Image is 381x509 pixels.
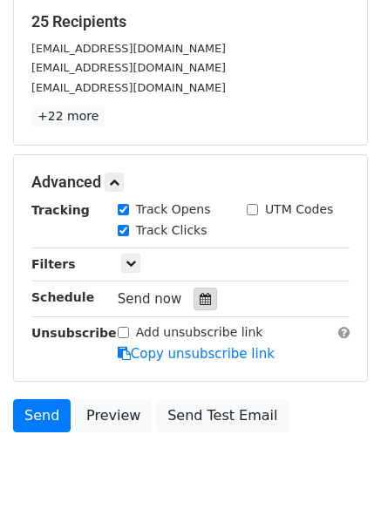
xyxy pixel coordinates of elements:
span: Send now [118,291,182,307]
a: Send [13,399,71,432]
iframe: Chat Widget [294,425,381,509]
label: Track Clicks [136,221,208,240]
strong: Unsubscribe [31,326,117,340]
label: Track Opens [136,200,211,219]
label: UTM Codes [265,200,333,219]
h5: 25 Recipients [31,12,350,31]
h5: Advanced [31,173,350,192]
strong: Schedule [31,290,94,304]
label: Add unsubscribe link [136,323,263,342]
small: [EMAIL_ADDRESS][DOMAIN_NAME] [31,61,226,74]
small: [EMAIL_ADDRESS][DOMAIN_NAME] [31,81,226,94]
strong: Filters [31,257,76,271]
strong: Tracking [31,203,90,217]
a: Copy unsubscribe link [118,346,275,362]
a: +22 more [31,105,105,127]
small: [EMAIL_ADDRESS][DOMAIN_NAME] [31,42,226,55]
a: Send Test Email [156,399,289,432]
a: Preview [75,399,152,432]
